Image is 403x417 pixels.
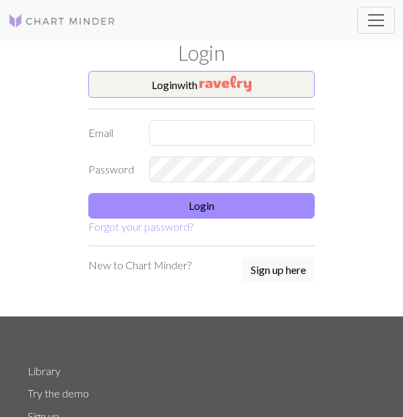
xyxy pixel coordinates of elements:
[88,71,315,98] button: Loginwith
[242,257,315,283] button: Sign up here
[80,120,141,146] label: Email
[80,157,141,182] label: Password
[88,257,191,273] p: New to Chart Minder?
[88,193,315,219] button: Login
[88,220,193,233] a: Forgot your password?
[20,40,383,65] h1: Login
[28,364,61,377] a: Library
[28,387,89,399] a: Try the demo
[357,7,395,34] button: Toggle navigation
[242,257,315,284] a: Sign up here
[199,76,251,92] img: Ravelry
[8,13,116,29] img: Logo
